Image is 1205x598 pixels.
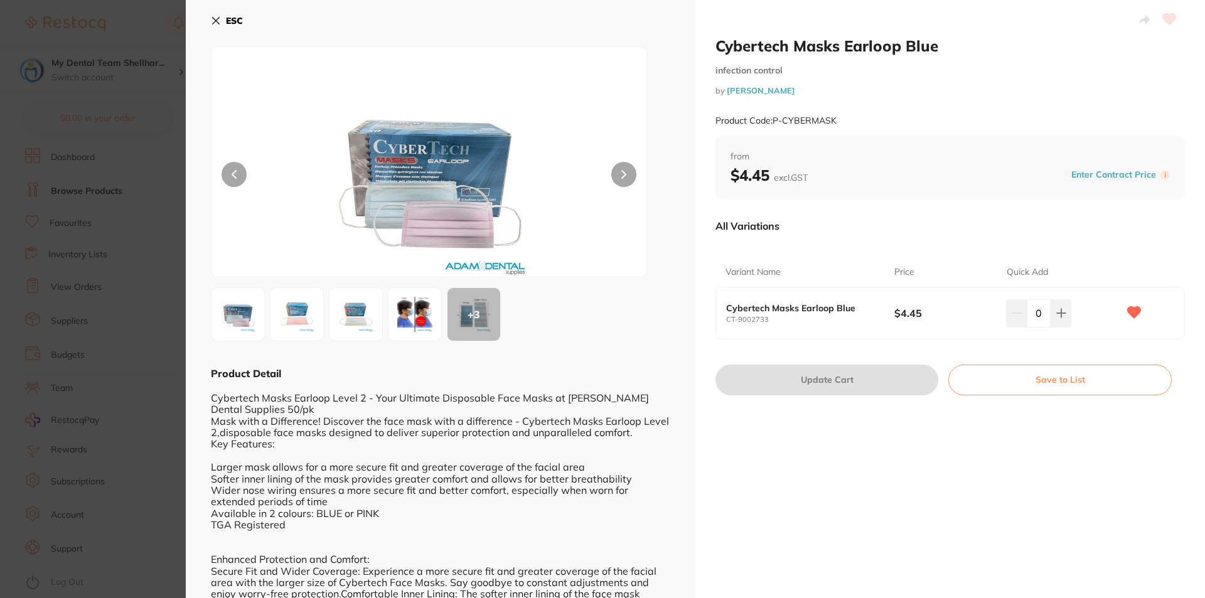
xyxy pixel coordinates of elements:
[1160,170,1170,180] label: i
[1068,169,1160,181] button: Enter Contract Price
[226,15,243,26] b: ESC
[948,365,1172,395] button: Save to List
[299,78,560,277] img: anBn
[715,36,1185,55] h2: Cybertech Masks Earloop Blue
[715,86,1185,95] small: by
[211,10,243,31] button: ESC
[726,316,894,324] small: CT-9002733
[274,292,319,337] img: MDI3ODMuanBn
[392,292,437,337] img: YmVyMi5qcGc
[333,292,378,337] img: MDI3MzMuanBn
[894,306,995,320] b: $4.45
[715,65,1185,76] small: infection control
[211,367,281,380] b: Product Detail
[1007,266,1048,279] p: Quick Add
[731,166,808,184] b: $4.45
[731,151,1170,163] span: from
[726,303,877,313] b: Cybertech Masks Earloop Blue
[727,85,795,95] a: [PERSON_NAME]
[894,266,914,279] p: Price
[447,287,501,341] button: +3
[715,220,779,232] p: All Variations
[215,292,260,337] img: anBn
[715,365,938,395] button: Update Cart
[447,288,500,341] div: + 3
[726,266,781,279] p: Variant Name
[774,172,808,183] span: excl. GST
[715,115,837,126] small: Product Code: P-CYBERMASK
